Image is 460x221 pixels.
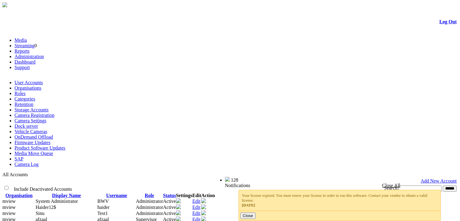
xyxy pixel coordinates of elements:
a: Media [15,38,27,43]
span: Test1 [97,211,108,216]
a: Support [15,65,30,70]
a: SAP [15,156,23,161]
span: 128 [231,177,238,183]
a: Camera Log [15,162,39,167]
span: Contact Method: None [36,199,78,204]
span: haider [97,205,109,210]
a: Log Out [439,19,457,24]
img: bell25.png [225,177,230,182]
a: Reports [15,48,30,54]
a: Camera Settings [15,118,46,123]
a: Dock server [15,124,38,129]
div: Your license expired. You must renew your license in order to run this software. Contact your ven... [242,193,438,208]
a: Vehicle Cameras [15,129,47,134]
a: Close All [382,183,400,188]
a: Retention [15,102,33,107]
span: Welcome, System Administrator (Administrator) [136,177,213,182]
span: All Accounts [2,172,28,177]
span: Contact Method: SMS and Email [36,205,56,210]
a: Administration [15,54,44,59]
a: Dashboard [15,59,35,64]
span: Include Deactivated Accounts [14,186,72,192]
a: Product Software Updates [15,145,65,150]
a: OnDemand Offload [15,134,53,140]
span: Contact Method: SMS and Email [36,211,44,216]
span: mview [2,199,16,204]
a: Display Name [52,193,81,198]
a: Storage Accounts [15,107,48,112]
a: Organisation [5,193,33,198]
a: Streaming [15,43,34,48]
a: Media Move Queue [15,151,53,156]
span: BWV [97,199,109,204]
span: [DATE] [242,203,255,207]
span: 0 [34,43,37,48]
a: Roles [15,91,25,96]
img: arrow-3.png [2,2,7,7]
a: User Accounts [15,80,43,85]
button: Close [240,213,256,219]
a: Organisations [15,85,41,91]
span: mview [2,205,16,210]
a: Categories [15,96,35,101]
a: Camera Registration [15,113,54,118]
div: Notifications [225,183,445,188]
a: Firmware Updates [15,140,51,145]
span: mview [2,211,16,216]
a: Username [106,193,127,198]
